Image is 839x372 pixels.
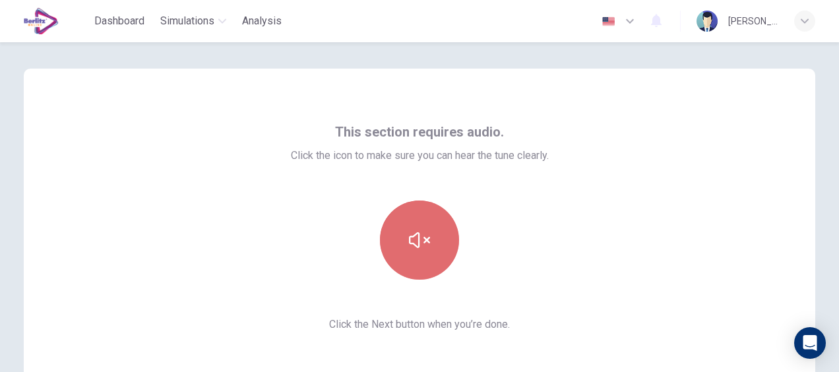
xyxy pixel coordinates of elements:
button: Dashboard [89,9,150,33]
span: Dashboard [94,13,144,29]
div: Open Intercom Messenger [794,327,826,359]
span: Click the icon to make sure you can hear the tune clearly. [291,148,549,164]
span: This section requires audio. [335,121,504,142]
button: Analysis [237,9,287,33]
span: Simulations [160,13,214,29]
div: [PERSON_NAME] [728,13,778,29]
button: Simulations [155,9,232,33]
img: EduSynch logo [24,8,59,34]
a: EduSynch logo [24,8,89,34]
span: Click the Next button when you’re done. [291,317,549,332]
span: Analysis [242,13,282,29]
img: en [600,16,617,26]
img: Profile picture [697,11,718,32]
